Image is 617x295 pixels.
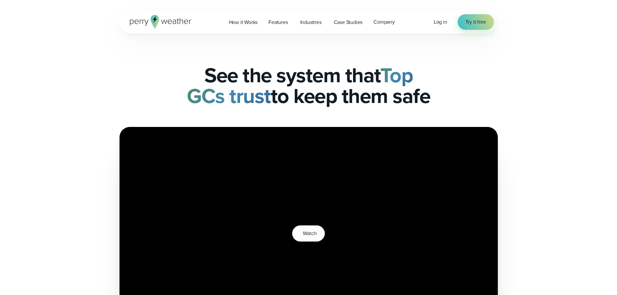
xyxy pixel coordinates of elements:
strong: Top GCs trust [187,60,413,111]
span: Case Studies [334,18,363,26]
span: Try it free [465,18,486,26]
button: Watch [292,225,325,242]
span: How it Works [229,18,258,26]
a: How it Works [223,16,263,29]
h1: See the system that to keep them safe [120,65,498,106]
span: Company [373,18,395,26]
span: Industries [300,18,322,26]
span: Watch [303,230,316,237]
a: Try it free [458,14,494,30]
a: Case Studies [328,16,368,29]
a: Log in [434,18,447,26]
span: Features [269,18,288,26]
